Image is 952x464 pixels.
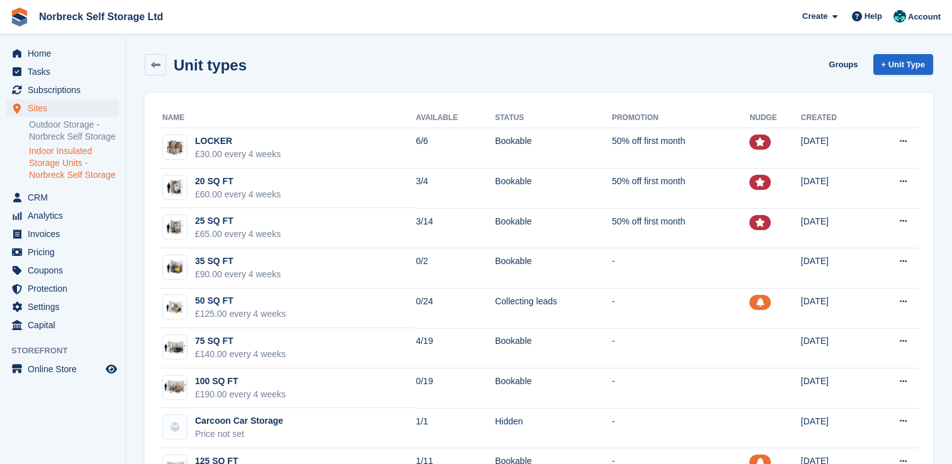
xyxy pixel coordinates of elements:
td: - [612,289,749,329]
img: 25-sqft-unit.jpg [163,218,187,236]
h2: Unit types [174,57,247,74]
td: 3/14 [416,208,495,248]
td: [DATE] [801,289,868,329]
td: [DATE] [801,408,868,448]
td: [DATE] [801,328,868,368]
div: £90.00 every 4 weeks [195,268,281,281]
div: 25 SQ FT [195,214,281,228]
img: Locker%20Medium%201m%20(002).jpg [163,135,187,159]
a: menu [6,207,119,224]
td: 0/2 [416,248,495,289]
div: 35 SQ FT [195,255,281,268]
th: Created [801,108,868,128]
span: Settings [28,298,103,316]
td: 50% off first month [612,208,749,248]
div: £65.00 every 4 weeks [195,228,281,241]
td: Bookable [495,128,612,168]
td: 0/19 [416,368,495,409]
th: Available [416,108,495,128]
a: menu [6,63,119,80]
td: 3/4 [416,168,495,209]
a: Outdoor Storage - Norbreck Self Storage [29,119,119,143]
a: menu [6,45,119,62]
div: £60.00 every 4 weeks [195,188,281,201]
td: - [612,408,749,448]
img: blank-unit-type-icon-ffbac7b88ba66c5e286b0e438baccc4b9c83835d4c34f86887a83fc20ec27e7b.svg [163,415,187,439]
td: - [612,368,749,409]
a: menu [6,262,119,279]
a: Indoor Insulated Storage Units - Norbreck Self Storage [29,145,119,181]
a: menu [6,280,119,297]
td: 6/6 [416,128,495,168]
span: Protection [28,280,103,297]
span: Create [802,10,827,23]
div: 50 SQ FT [195,294,286,307]
td: 0/24 [416,289,495,329]
img: 100-sqft-unit.jpg [163,378,187,396]
span: Pricing [28,243,103,261]
div: £30.00 every 4 weeks [195,148,281,161]
div: £190.00 every 4 weeks [195,388,286,401]
a: menu [6,298,119,316]
td: - [612,328,749,368]
td: Bookable [495,368,612,409]
a: menu [6,225,119,243]
a: + Unit Type [873,54,933,75]
a: Preview store [104,362,119,377]
a: Norbreck Self Storage Ltd [34,6,168,27]
td: Bookable [495,328,612,368]
div: LOCKER [195,135,281,148]
td: Collecting leads [495,289,612,329]
div: Price not set [195,428,283,441]
span: Online Store [28,360,103,378]
th: Name [160,108,416,128]
th: Nudge [749,108,800,128]
div: £140.00 every 4 weeks [195,348,286,361]
div: 20 SQ FT [195,175,281,188]
td: [DATE] [801,168,868,209]
img: 20-sqft-unit.jpg [163,178,187,196]
span: Home [28,45,103,62]
a: menu [6,360,119,378]
span: Invoices [28,225,103,243]
td: [DATE] [801,248,868,289]
div: 75 SQ FT [195,334,286,348]
a: menu [6,81,119,99]
td: Bookable [495,168,612,209]
div: £125.00 every 4 weeks [195,307,286,321]
a: menu [6,316,119,334]
td: Bookable [495,248,612,289]
img: stora-icon-8386f47178a22dfd0bd8f6a31ec36ba5ce8667c1dd55bd0f319d3a0aa187defe.svg [10,8,29,26]
a: menu [6,99,119,117]
td: [DATE] [801,128,868,168]
img: 35-sqft-unit.jpg [163,258,187,277]
td: - [612,248,749,289]
span: Capital [28,316,103,334]
a: menu [6,189,119,206]
span: Account [908,11,941,23]
td: [DATE] [801,208,868,248]
td: Bookable [495,208,612,248]
td: Hidden [495,408,612,448]
span: Help [865,10,882,23]
img: Sally King [893,10,906,23]
img: 75-sqft-unit.jpg [163,338,187,356]
span: Coupons [28,262,103,279]
th: Status [495,108,612,128]
span: Tasks [28,63,103,80]
img: 50-sqft-unit.jpg [163,298,187,316]
span: Sites [28,99,103,117]
div: 100 SQ FT [195,375,286,388]
td: 50% off first month [612,168,749,209]
span: Subscriptions [28,81,103,99]
span: CRM [28,189,103,206]
th: Promotion [612,108,749,128]
td: 50% off first month [612,128,749,168]
a: menu [6,243,119,261]
td: [DATE] [801,368,868,409]
div: Carcoon Car Storage [195,414,283,428]
a: Groups [824,54,863,75]
span: Analytics [28,207,103,224]
td: 4/19 [416,328,495,368]
td: 1/1 [416,408,495,448]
